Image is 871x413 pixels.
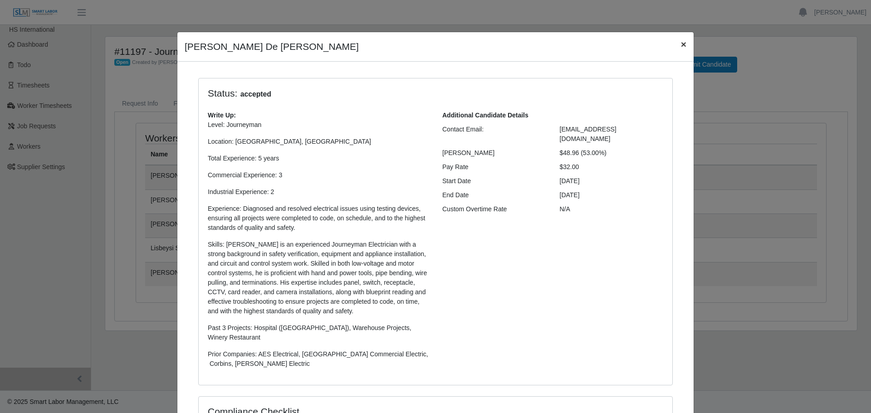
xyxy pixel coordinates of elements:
[435,162,553,172] div: Pay Rate
[435,148,553,158] div: [PERSON_NAME]
[553,176,670,186] div: [DATE]
[435,125,553,144] div: Contact Email:
[553,162,670,172] div: $32.00
[208,87,546,100] h4: Status:
[208,112,236,119] b: Write Up:
[560,126,617,142] span: [EMAIL_ADDRESS][DOMAIN_NAME]
[560,205,570,213] span: N/A
[435,204,553,214] div: Custom Overtime Rate
[185,39,359,54] h4: [PERSON_NAME] De [PERSON_NAME]
[208,154,429,163] p: Total Experience: 5 years
[208,350,429,369] p: Prior Companies: AES Electrical, [GEOGRAPHIC_DATA] Commercial Electric, Corbins, [PERSON_NAME] El...
[208,323,429,342] p: Past 3 Projects: Hospital ([GEOGRAPHIC_DATA]), Warehouse Projects, Winery Restaurant
[435,190,553,200] div: End Date
[553,148,670,158] div: $48.96 (53.00%)
[208,204,429,233] p: Experience: Diagnosed and resolved electrical issues using testing devices, ensuring all projects...
[237,89,274,100] span: accepted
[560,191,580,199] span: [DATE]
[208,240,429,316] p: Skills: [PERSON_NAME] is an experienced Journeyman Electrician with a strong background in safety...
[681,39,686,49] span: ×
[435,176,553,186] div: Start Date
[442,112,528,119] b: Additional Candidate Details
[674,32,694,56] button: Close
[208,120,429,130] p: Level: Journeyman
[208,170,429,180] p: Commercial Experience: 3
[208,187,429,197] p: Industrial Experience: 2
[208,137,429,146] p: Location: [GEOGRAPHIC_DATA], [GEOGRAPHIC_DATA]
